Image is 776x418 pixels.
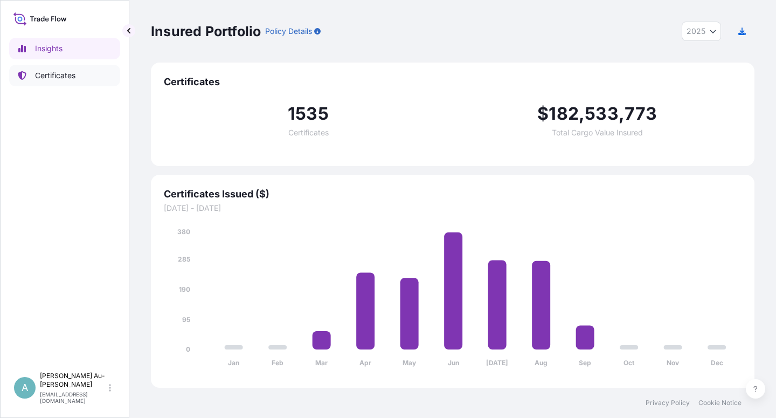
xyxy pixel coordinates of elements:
[619,105,625,122] span: ,
[40,391,107,404] p: [EMAIL_ADDRESS][DOMAIN_NAME]
[552,129,643,136] span: Total Cargo Value Insured
[22,382,28,393] span: A
[9,65,120,86] a: Certificates
[35,70,75,81] p: Certificates
[537,105,549,122] span: $
[698,399,742,407] a: Cookie Notice
[359,359,371,367] tspan: Apr
[711,359,723,367] tspan: Dec
[486,359,508,367] tspan: [DATE]
[579,359,591,367] tspan: Sep
[9,38,120,59] a: Insights
[182,316,190,324] tspan: 95
[667,359,680,367] tspan: Nov
[288,129,329,136] span: Certificates
[579,105,585,122] span: ,
[535,359,548,367] tspan: Aug
[177,228,190,236] tspan: 380
[179,285,190,293] tspan: 190
[164,188,742,201] span: Certificates Issued ($)
[448,359,459,367] tspan: Jun
[272,359,283,367] tspan: Feb
[164,76,742,88] span: Certificates
[35,43,63,54] p: Insights
[549,105,579,122] span: 182
[585,105,619,122] span: 533
[687,26,705,37] span: 2025
[315,359,328,367] tspan: Mar
[151,23,261,40] p: Insured Portfolio
[40,372,107,389] p: [PERSON_NAME] Au-[PERSON_NAME]
[228,359,239,367] tspan: Jan
[265,26,312,37] p: Policy Details
[625,105,657,122] span: 773
[164,203,742,214] span: [DATE] - [DATE]
[403,359,417,367] tspan: May
[178,255,190,263] tspan: 285
[623,359,635,367] tspan: Oct
[288,105,329,122] span: 1535
[186,345,190,353] tspan: 0
[682,22,721,41] button: Year Selector
[646,399,690,407] a: Privacy Policy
